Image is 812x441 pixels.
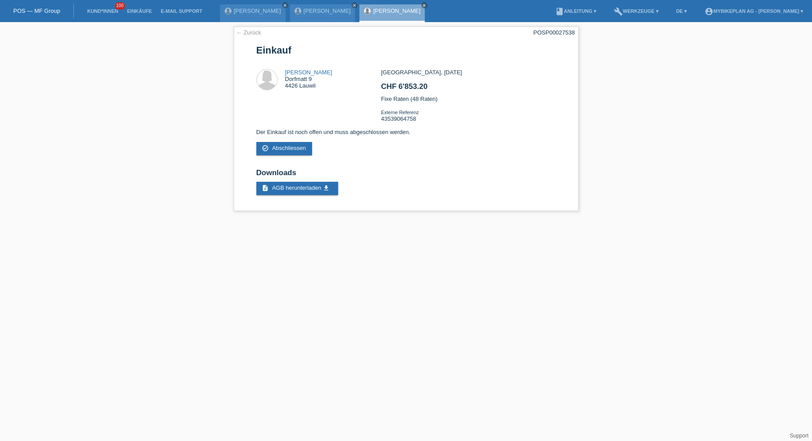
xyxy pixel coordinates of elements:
span: AGB herunterladen [272,184,321,191]
a: Support [790,433,808,439]
p: Der Einkauf ist noch offen und muss abgeschlossen werden. [256,129,556,135]
a: close [282,2,288,8]
i: close [283,3,287,8]
i: get_app [323,184,330,192]
div: POSP00027538 [534,29,575,36]
a: buildWerkzeuge ▾ [610,8,663,14]
i: check_circle_outline [262,145,269,152]
div: [GEOGRAPHIC_DATA], [DATE] Fixe Raten (48 Raten) 43539064758 [381,69,556,129]
a: account_circleMybikeplan AG - [PERSON_NAME] ▾ [700,8,808,14]
h2: Downloads [256,169,556,182]
span: Externe Referenz [381,110,419,115]
i: book [555,7,564,16]
a: E-Mail Support [156,8,207,14]
h1: Einkauf [256,45,556,56]
div: Dorfmatt 9 4426 Lauwil [285,69,332,89]
a: Einkäufe [122,8,156,14]
a: [PERSON_NAME] [304,8,351,14]
a: check_circle_outline Abschliessen [256,142,313,155]
i: description [262,184,269,192]
h2: CHF 6'853.20 [381,82,556,96]
span: Abschliessen [272,145,306,151]
a: bookAnleitung ▾ [551,8,601,14]
a: close [351,2,358,8]
i: account_circle [705,7,713,16]
span: 100 [115,2,126,10]
i: build [614,7,623,16]
a: [PERSON_NAME] [373,8,420,14]
a: [PERSON_NAME] [285,69,332,76]
a: POS — MF Group [13,8,60,14]
a: DE ▾ [672,8,691,14]
i: close [352,3,357,8]
a: ← Zurück [236,29,261,36]
a: [PERSON_NAME] [234,8,281,14]
a: description AGB herunterladen get_app [256,182,339,195]
a: Kund*innen [83,8,122,14]
a: close [421,2,427,8]
i: close [422,3,427,8]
